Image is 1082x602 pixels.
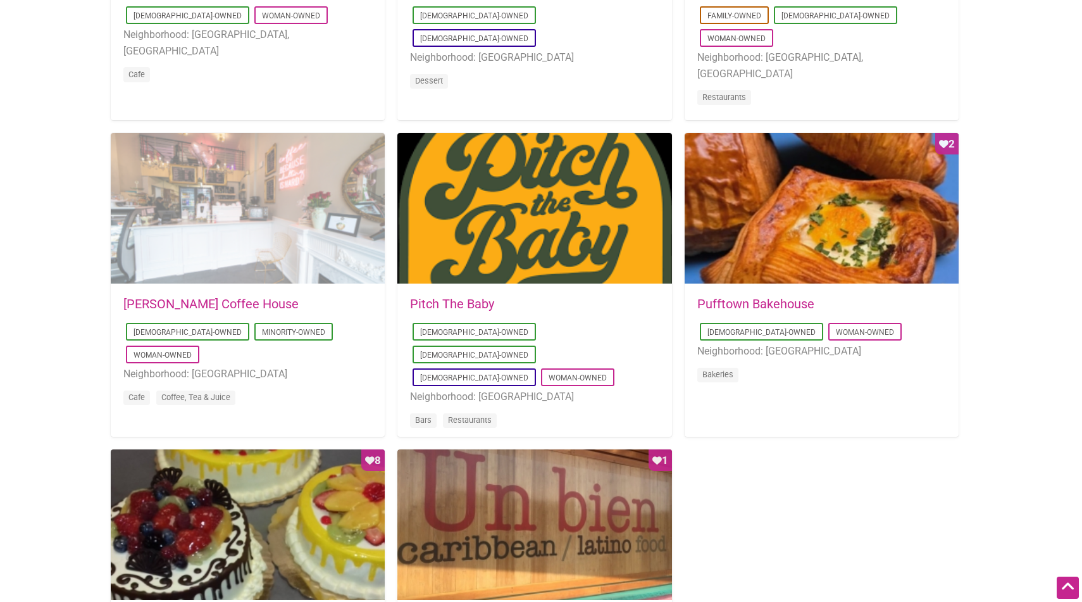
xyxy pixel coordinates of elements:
a: Cafe [128,392,145,402]
a: [DEMOGRAPHIC_DATA]-Owned [420,351,528,360]
a: [DEMOGRAPHIC_DATA]-Owned [420,373,528,382]
li: Neighborhood: [GEOGRAPHIC_DATA], [GEOGRAPHIC_DATA] [697,49,946,82]
a: Bars [415,415,432,425]
a: Pitch The Baby [410,296,494,311]
a: Pufftown Bakehouse [697,296,814,311]
a: [DEMOGRAPHIC_DATA]-Owned [420,34,528,43]
a: [PERSON_NAME] Coffee House [123,296,299,311]
a: Woman-Owned [836,328,894,337]
a: [DEMOGRAPHIC_DATA]-Owned [707,328,816,337]
a: Restaurants [702,92,746,102]
a: [DEMOGRAPHIC_DATA]-Owned [420,11,528,20]
a: Restaurants [448,415,492,425]
li: Neighborhood: [GEOGRAPHIC_DATA] [410,389,659,405]
a: Bakeries [702,370,733,379]
a: Woman-Owned [707,34,766,43]
li: Neighborhood: [GEOGRAPHIC_DATA], [GEOGRAPHIC_DATA] [123,27,372,59]
a: Minority-Owned [262,328,325,337]
li: Neighborhood: [GEOGRAPHIC_DATA] [123,366,372,382]
a: Dessert [415,76,443,85]
a: Family-Owned [707,11,761,20]
li: Neighborhood: [GEOGRAPHIC_DATA] [410,49,659,66]
a: Coffee, Tea & Juice [161,392,230,402]
a: Woman-Owned [262,11,320,20]
a: [DEMOGRAPHIC_DATA]-Owned [781,11,890,20]
a: Cafe [128,70,145,79]
a: [DEMOGRAPHIC_DATA]-Owned [134,11,242,20]
a: Woman-Owned [134,351,192,360]
a: [DEMOGRAPHIC_DATA]-Owned [420,328,528,337]
li: Neighborhood: [GEOGRAPHIC_DATA] [697,343,946,360]
div: Scroll Back to Top [1057,577,1079,599]
a: Woman-Owned [549,373,607,382]
a: [DEMOGRAPHIC_DATA]-Owned [134,328,242,337]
